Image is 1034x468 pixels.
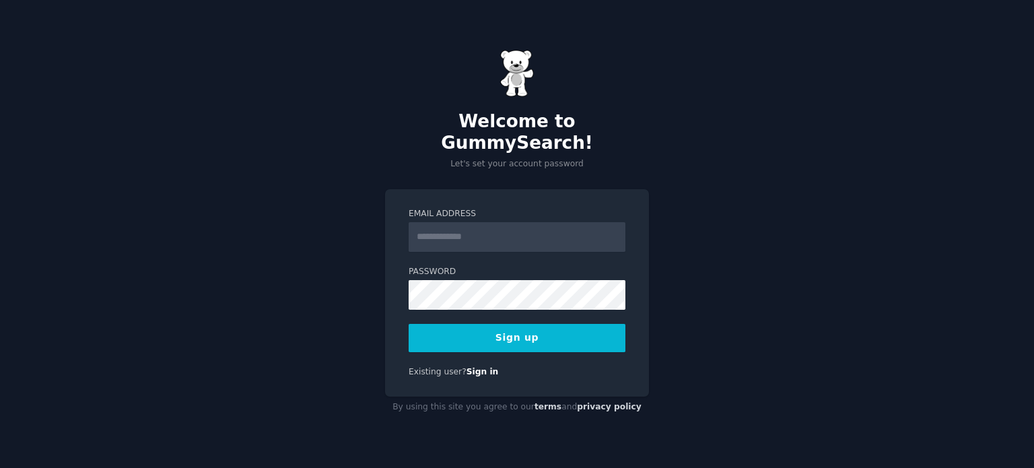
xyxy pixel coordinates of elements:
img: Gummy Bear [500,50,534,97]
label: Email Address [409,208,625,220]
a: privacy policy [577,402,642,411]
div: By using this site you agree to our and [385,397,649,418]
span: Existing user? [409,367,467,376]
h2: Welcome to GummySearch! [385,111,649,154]
a: Sign in [467,367,499,376]
button: Sign up [409,324,625,352]
label: Password [409,266,625,278]
p: Let's set your account password [385,158,649,170]
a: terms [535,402,561,411]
